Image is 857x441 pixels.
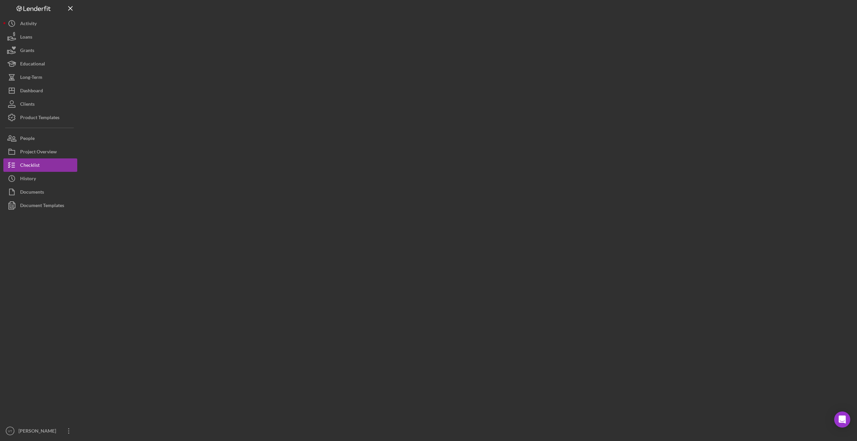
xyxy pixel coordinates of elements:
[3,70,77,84] button: Long-Term
[20,44,34,59] div: Grants
[3,185,77,199] button: Documents
[20,30,32,45] div: Loans
[3,199,77,212] button: Document Templates
[3,57,77,70] button: Educational
[3,132,77,145] button: People
[20,145,57,160] div: Project Overview
[20,57,45,72] div: Educational
[3,44,77,57] button: Grants
[3,158,77,172] button: Checklist
[8,429,12,433] text: VT
[20,158,40,174] div: Checklist
[20,84,43,99] div: Dashboard
[17,424,60,439] div: [PERSON_NAME]
[20,17,37,32] div: Activity
[20,70,42,86] div: Long-Term
[3,17,77,30] button: Activity
[3,97,77,111] button: Clients
[3,30,77,44] button: Loans
[20,111,59,126] div: Product Templates
[20,185,44,200] div: Documents
[834,411,850,428] div: Open Intercom Messenger
[3,424,77,438] button: VT[PERSON_NAME]
[20,172,36,187] div: History
[3,145,77,158] button: Project Overview
[20,97,35,112] div: Clients
[3,84,77,97] button: Dashboard
[3,111,77,124] button: Product Templates
[20,132,35,147] div: People
[20,199,64,214] div: Document Templates
[3,172,77,185] button: History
